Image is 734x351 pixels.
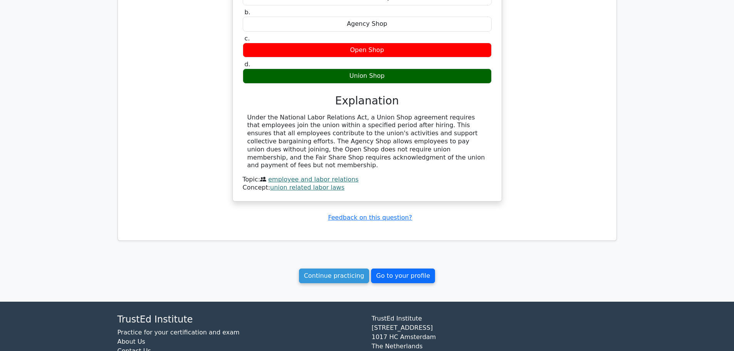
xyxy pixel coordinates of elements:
div: Agency Shop [243,17,492,32]
div: Under the National Labor Relations Act, a Union Shop agreement requires that employees join the u... [247,114,487,170]
h3: Explanation [247,94,487,107]
div: Union Shop [243,69,492,84]
a: About Us [118,338,145,345]
span: b. [245,8,250,16]
a: Feedback on this question? [328,214,412,221]
a: Go to your profile [371,269,435,283]
div: Concept: [243,184,492,192]
span: d. [245,60,250,68]
a: Continue practicing [299,269,370,283]
a: union related labor laws [270,184,344,191]
div: Open Shop [243,43,492,58]
a: Practice for your certification and exam [118,329,240,336]
div: Topic: [243,176,492,184]
a: employee and labor relations [268,176,358,183]
span: c. [245,35,250,42]
h4: TrustEd Institute [118,314,363,325]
